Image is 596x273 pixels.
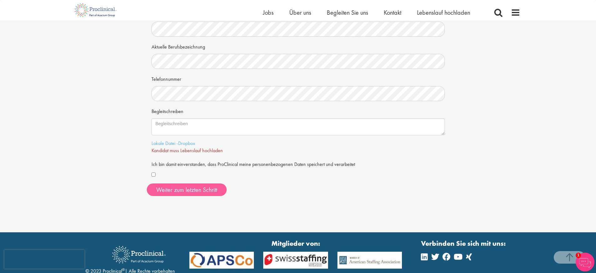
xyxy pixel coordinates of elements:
button: Weiter zum letzten Schritt [147,183,227,196]
a: Jobs [263,8,274,17]
font: Telefonnummer [152,76,181,82]
a: Über uns [289,8,311,17]
img: APSCo [333,252,407,269]
a: Begleiten Sie uns [327,8,368,17]
font: Begleitschreiben [152,108,183,115]
img: Proklinische Rekrutierung [108,242,170,268]
font: Ich bin damit einverstanden, dass ProClinical meine personenbezogenen Daten speichert und verarbe... [152,161,355,167]
img: APSCo [259,252,333,269]
iframe: reCAPTCHA [4,250,85,269]
img: Chatbot [576,253,594,271]
img: APSCo [185,252,259,269]
font: Aktuelle Berufsbezeichnung [152,44,205,50]
font: Kandidat muss Lebenslauf hochladen [152,147,223,154]
a: Kontakt [384,8,401,17]
font: 1 [577,253,579,257]
a: -Dropbox [177,140,195,147]
a: Lebenslauf hochladen [417,8,470,17]
a: Lokale Datei [152,140,175,147]
font: Weiter zum letzten Schritt [156,186,217,194]
font: ® [122,267,125,272]
font: Mitglieder von: [271,239,320,248]
font: Verbinden Sie sich mit uns: [421,239,506,248]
